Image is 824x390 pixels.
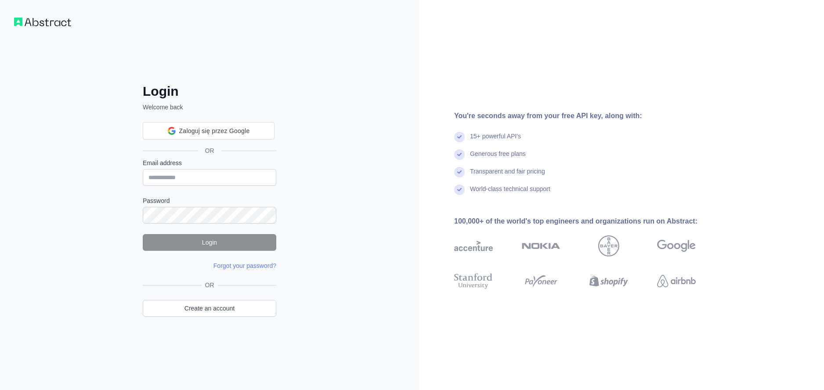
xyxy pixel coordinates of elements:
span: OR [198,146,221,155]
img: check mark [454,149,465,160]
div: Generous free plans [470,149,526,167]
div: World-class technical support [470,184,550,202]
div: You're seconds away from your free API key, along with: [454,111,724,121]
img: check mark [454,184,465,195]
div: 15+ powerful API's [470,132,521,149]
img: nokia [522,235,560,256]
span: OR [202,281,218,289]
img: accenture [454,235,493,256]
img: google [657,235,696,256]
img: shopify [589,271,628,291]
a: Create an account [143,300,276,317]
img: airbnb [657,271,696,291]
p: Welcome back [143,103,276,112]
label: Password [143,196,276,205]
img: bayer [598,235,619,256]
button: Login [143,234,276,251]
span: Zaloguj się przez Google [179,126,250,136]
div: 100,000+ of the world's top engineers and organizations run on Abstract: [454,216,724,227]
a: Forgot your password? [213,262,276,269]
img: stanford university [454,271,493,291]
img: check mark [454,132,465,142]
div: Zaloguj się przez Google [143,122,275,140]
label: Email address [143,159,276,167]
img: check mark [454,167,465,177]
div: Transparent and fair pricing [470,167,545,184]
img: Workflow [14,18,71,26]
img: payoneer [522,271,560,291]
h2: Login [143,83,276,99]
